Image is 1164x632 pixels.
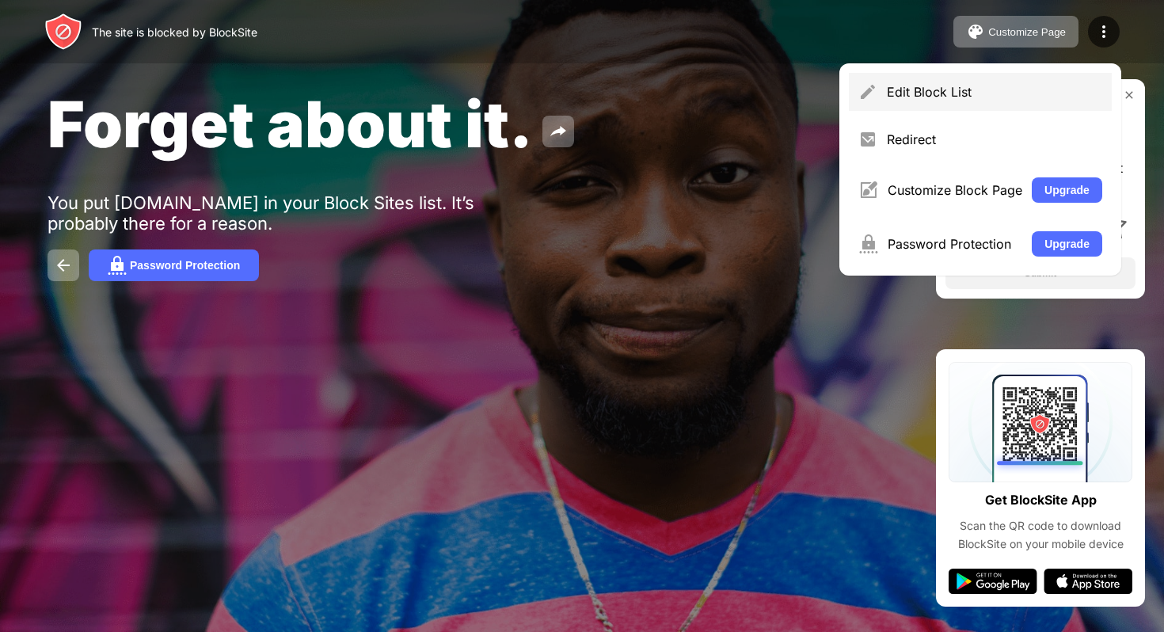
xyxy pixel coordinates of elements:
[858,234,878,253] img: menu-password.svg
[89,249,259,281] button: Password Protection
[949,362,1132,482] img: qrcode.svg
[858,130,877,149] img: menu-redirect.svg
[985,489,1097,512] div: Get BlockSite App
[858,82,877,101] img: menu-pencil.svg
[1123,89,1135,101] img: rate-us-close.svg
[549,122,568,141] img: share.svg
[949,569,1037,594] img: google-play.svg
[130,259,240,272] div: Password Protection
[966,22,985,41] img: pallet.svg
[44,13,82,51] img: header-logo.svg
[858,181,878,200] img: menu-customize.svg
[48,86,533,162] span: Forget about it.
[887,84,1102,100] div: Edit Block List
[888,182,1022,198] div: Customize Block Page
[48,192,537,234] div: You put [DOMAIN_NAME] in your Block Sites list. It’s probably there for a reason.
[888,236,1022,252] div: Password Protection
[988,26,1066,38] div: Customize Page
[953,16,1078,48] button: Customize Page
[1044,569,1132,594] img: app-store.svg
[92,25,257,39] div: The site is blocked by BlockSite
[1032,231,1102,257] button: Upgrade
[949,517,1132,553] div: Scan the QR code to download BlockSite on your mobile device
[1094,22,1113,41] img: menu-icon.svg
[54,256,73,275] img: back.svg
[887,131,1102,147] div: Redirect
[108,256,127,275] img: password.svg
[1032,177,1102,203] button: Upgrade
